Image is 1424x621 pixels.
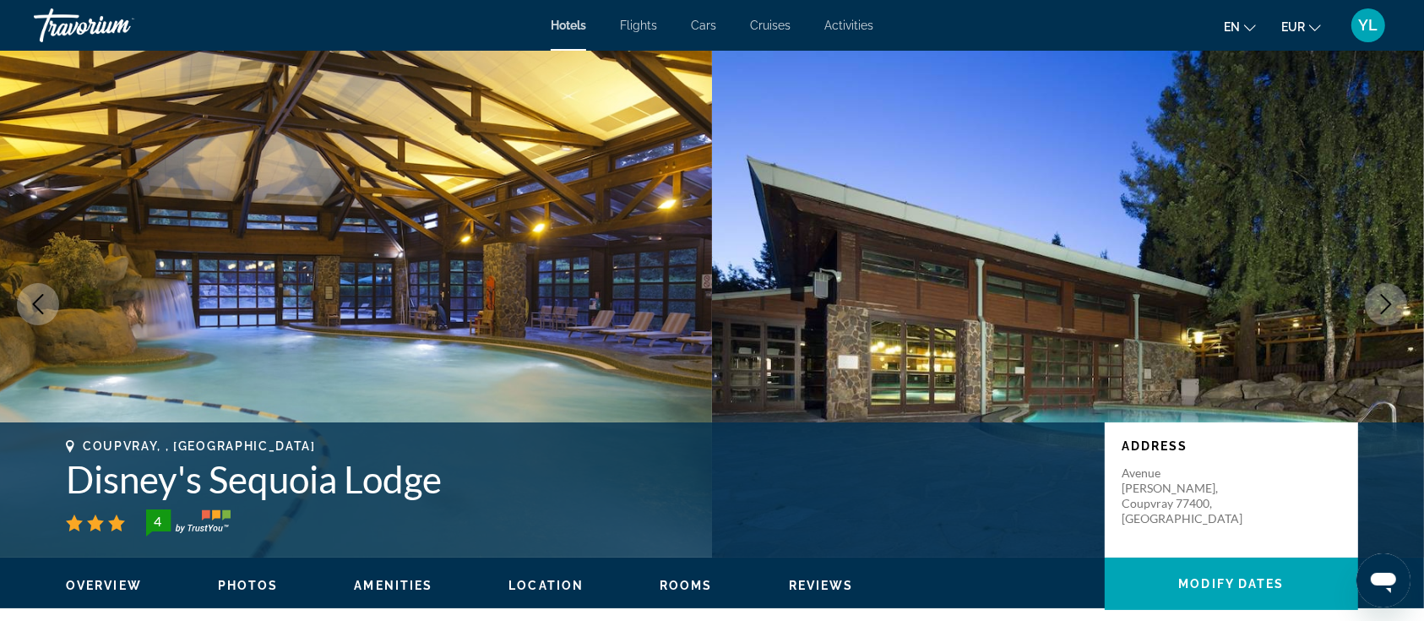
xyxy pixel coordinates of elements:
img: TrustYou guest rating badge [146,509,231,537]
span: Photos [218,579,279,592]
span: Modify Dates [1178,577,1284,591]
a: Activities [824,19,873,32]
a: Travorium [34,3,203,47]
button: Amenities [354,578,432,593]
div: 4 [141,511,175,531]
button: Photos [218,578,279,593]
button: Overview [66,578,142,593]
iframe: Bouton de lancement de la fenêtre de messagerie [1356,553,1410,607]
p: Avenue [PERSON_NAME], Coupvray 77400, [GEOGRAPHIC_DATA] [1122,466,1257,526]
button: Modify Dates [1105,558,1358,610]
a: Cruises [750,19,791,32]
a: Hotels [551,19,586,32]
button: Reviews [789,578,854,593]
button: Rooms [660,578,713,593]
span: Location [508,579,584,592]
span: Reviews [789,579,854,592]
span: EUR [1281,20,1305,34]
p: Address [1122,439,1341,453]
span: en [1224,20,1240,34]
button: Next image [1365,283,1407,325]
a: Flights [620,19,657,32]
span: YL [1359,17,1378,34]
span: Coupvray, , [GEOGRAPHIC_DATA] [83,439,316,453]
a: Cars [691,19,716,32]
span: Overview [66,579,142,592]
span: Amenities [354,579,432,592]
button: Change language [1224,14,1256,39]
h1: Disney's Sequoia Lodge [66,457,1088,501]
button: Change currency [1281,14,1321,39]
button: User Menu [1346,8,1390,43]
span: Rooms [660,579,713,592]
button: Previous image [17,283,59,325]
button: Location [508,578,584,593]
